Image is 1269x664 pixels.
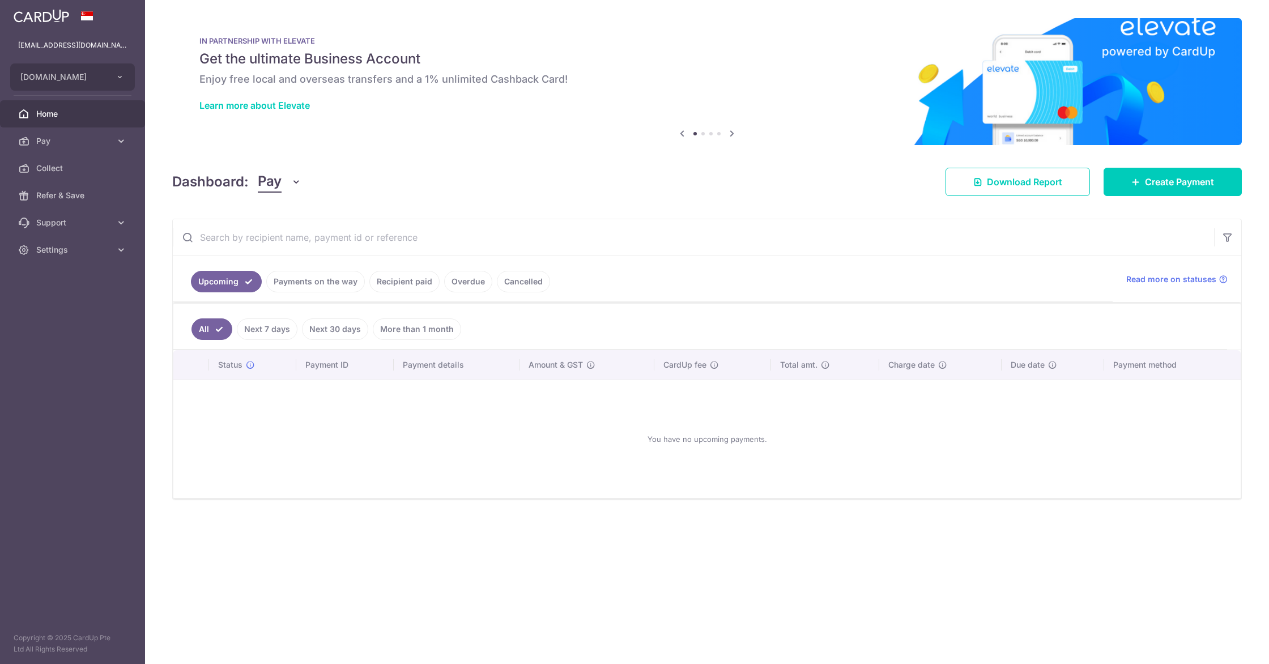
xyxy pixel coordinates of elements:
a: Next 30 days [302,318,368,340]
h4: Dashboard: [172,172,249,192]
span: Download Report [987,175,1062,189]
span: Total amt. [780,359,817,371]
button: [DOMAIN_NAME] [10,63,135,91]
img: Renovation banner [172,18,1242,145]
a: Read more on statuses [1126,274,1228,285]
a: Overdue [444,271,492,292]
span: Charge date [888,359,935,371]
span: Support [36,217,111,228]
a: Learn more about Elevate [199,100,310,111]
h5: Get the ultimate Business Account [199,50,1215,68]
span: Status [218,359,242,371]
th: Payment details [394,350,519,380]
a: Download Report [946,168,1090,196]
span: Home [36,108,111,120]
a: Cancelled [497,271,550,292]
span: Refer & Save [36,190,111,201]
h6: Enjoy free local and overseas transfers and a 1% unlimited Cashback Card! [199,73,1215,86]
a: Upcoming [191,271,262,292]
span: [DOMAIN_NAME] [20,71,104,83]
th: Payment ID [296,350,393,380]
input: Search by recipient name, payment id or reference [173,219,1214,256]
a: Next 7 days [237,318,297,340]
a: All [191,318,232,340]
span: Settings [36,244,111,256]
span: Amount & GST [529,359,583,371]
span: Create Payment [1145,175,1214,189]
span: Read more on statuses [1126,274,1216,285]
p: [EMAIL_ADDRESS][DOMAIN_NAME] [18,40,127,51]
span: Collect [36,163,111,174]
span: Pay [36,135,111,147]
img: CardUp [14,9,69,23]
a: Recipient paid [369,271,440,292]
p: IN PARTNERSHIP WITH ELEVATE [199,36,1215,45]
a: Payments on the way [266,271,365,292]
th: Payment method [1104,350,1241,380]
a: More than 1 month [373,318,461,340]
span: Pay [258,171,282,193]
span: CardUp fee [663,359,706,371]
span: Due date [1011,359,1045,371]
button: Pay [258,171,301,193]
a: Create Payment [1104,168,1242,196]
div: You have no upcoming payments. [187,389,1227,489]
